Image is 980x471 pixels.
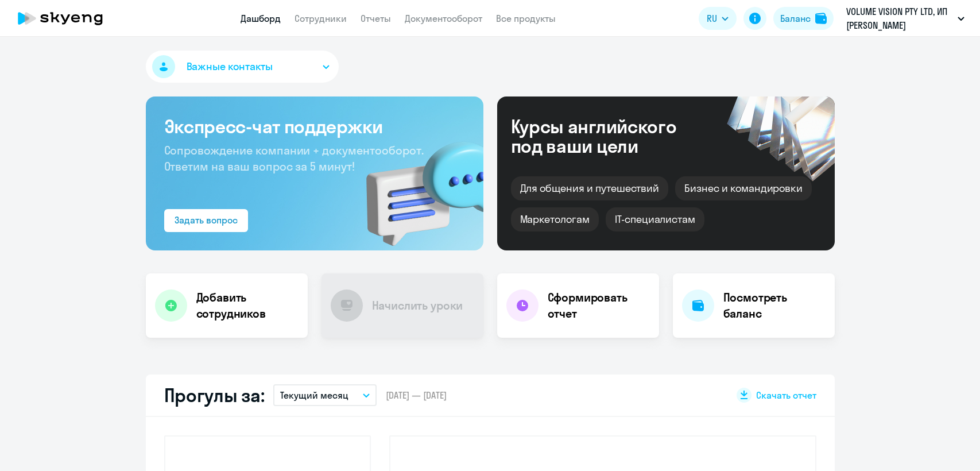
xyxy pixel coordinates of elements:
[815,13,827,24] img: balance
[511,207,599,231] div: Маркетологам
[175,213,238,227] div: Задать вопрос
[241,13,281,24] a: Дашборд
[146,51,339,83] button: Важные контакты
[675,176,812,200] div: Бизнес и командировки
[548,289,650,322] h4: Сформировать отчет
[164,384,265,407] h2: Прогулы за:
[699,7,737,30] button: RU
[372,298,463,314] h4: Начислить уроки
[361,13,391,24] a: Отчеты
[606,207,704,231] div: IT-специалистам
[405,13,482,24] a: Документооборот
[187,59,273,74] span: Важные контакты
[273,384,377,406] button: Текущий месяц
[164,143,424,173] span: Сопровождение компании + документооборот. Ответим на ваш вопрос за 5 минут!
[846,5,953,32] p: VOLUME VISION PTY LTD, ИП [PERSON_NAME]
[496,13,556,24] a: Все продукты
[511,176,669,200] div: Для общения и путешествий
[295,13,347,24] a: Сотрудники
[723,289,826,322] h4: Посмотреть баланс
[840,5,970,32] button: VOLUME VISION PTY LTD, ИП [PERSON_NAME]
[756,389,816,401] span: Скачать отчет
[350,121,483,250] img: bg-img
[773,7,834,30] button: Балансbalance
[280,388,348,402] p: Текущий месяц
[511,117,707,156] div: Курсы английского под ваши цели
[164,209,248,232] button: Задать вопрос
[386,389,447,401] span: [DATE] — [DATE]
[780,11,811,25] div: Баланс
[707,11,717,25] span: RU
[196,289,299,322] h4: Добавить сотрудников
[164,115,465,138] h3: Экспресс-чат поддержки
